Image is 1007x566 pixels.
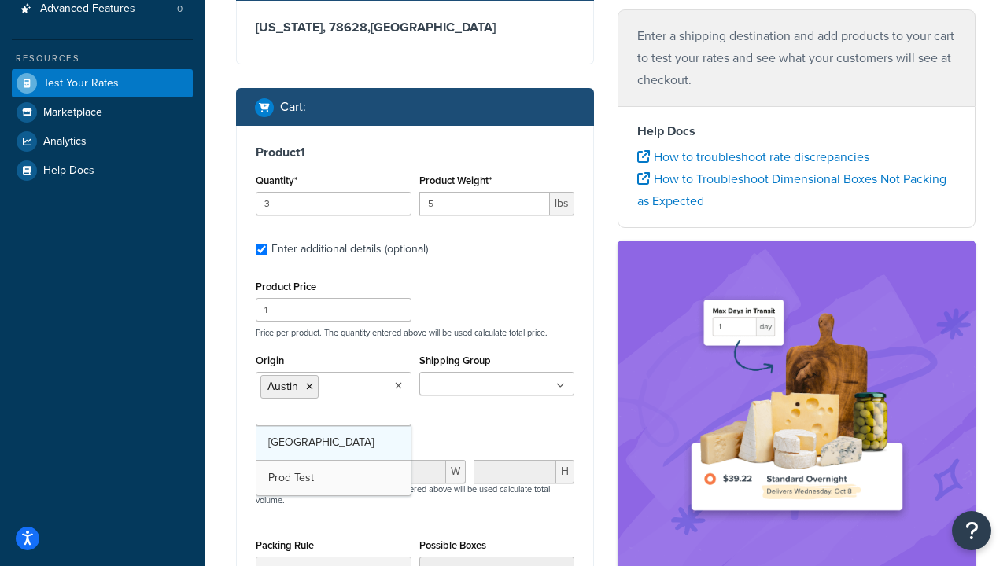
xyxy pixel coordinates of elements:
span: lbs [550,192,574,215]
a: How to Troubleshoot Dimensional Boxes Not Packing as Expected [637,170,946,210]
label: Packing Rule [256,539,314,551]
input: 0 [256,192,411,215]
a: Prod Test [256,461,411,495]
span: [GEOGRAPHIC_DATA] [268,434,374,450]
span: Marketplace [43,106,102,119]
p: Dimensions per product. The quantity entered above will be used calculate total volume. [252,483,578,505]
span: Prod Test [268,469,314,486]
label: Product Price [256,281,316,292]
a: Test Your Rates [12,69,193,97]
h3: Product 1 [256,145,574,160]
div: Enter additional details (optional) [271,238,428,260]
span: 0 [177,2,183,16]
a: Help Docs [12,156,193,185]
p: Price per product. The quantity entered above will be used calculate total price. [252,327,578,338]
h3: [US_STATE], 78628 , [GEOGRAPHIC_DATA] [256,20,574,35]
a: [GEOGRAPHIC_DATA] [256,425,411,460]
input: Enter additional details (optional) [256,244,267,255]
label: Possible Boxes [419,539,486,551]
label: Shipping Group [419,355,491,366]
div: Resources [12,52,193,65]
h2: Cart : [280,100,306,114]
label: Product Weight* [419,175,492,186]
span: Test Your Rates [43,77,119,90]
span: Help Docs [43,164,94,178]
p: Enter a shipping destination and add products to your cart to test your rates and see what your c... [637,25,956,91]
label: Origin [256,355,284,366]
h4: Help Docs [637,122,956,141]
a: How to troubleshoot rate discrepancies [637,148,869,166]
span: Austin [267,378,298,395]
span: W [446,460,466,483]
input: 0.00 [419,192,551,215]
span: Advanced Features [40,2,135,16]
a: Marketplace [12,98,193,127]
img: feature-image-ddt-36eae7f7280da8017bfb280eaccd9c446f90b1fe08728e4019434db127062ab4.png [679,264,915,548]
span: Analytics [43,135,87,149]
label: Quantity* [256,175,297,186]
span: H [556,460,574,483]
button: Open Resource Center [952,511,991,550]
a: Analytics [12,127,193,156]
